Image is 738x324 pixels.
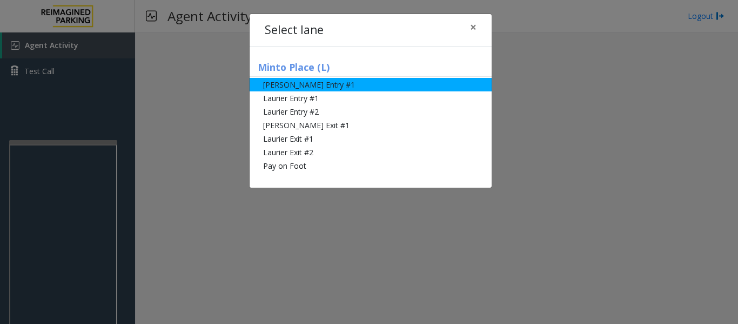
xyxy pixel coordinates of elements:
[250,78,492,91] li: [PERSON_NAME] Entry #1
[470,19,477,35] span: ×
[250,62,492,77] h5: Minto Place (L)
[250,118,492,132] li: [PERSON_NAME] Exit #1
[250,159,492,173] li: Pay on Foot
[250,105,492,118] li: Laurier Entry #2
[250,132,492,146] li: Laurier Exit #1
[265,22,324,39] h4: Select lane
[250,146,492,159] li: Laurier Exit #2
[250,91,492,105] li: Laurier Entry #1
[462,14,484,41] button: Close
